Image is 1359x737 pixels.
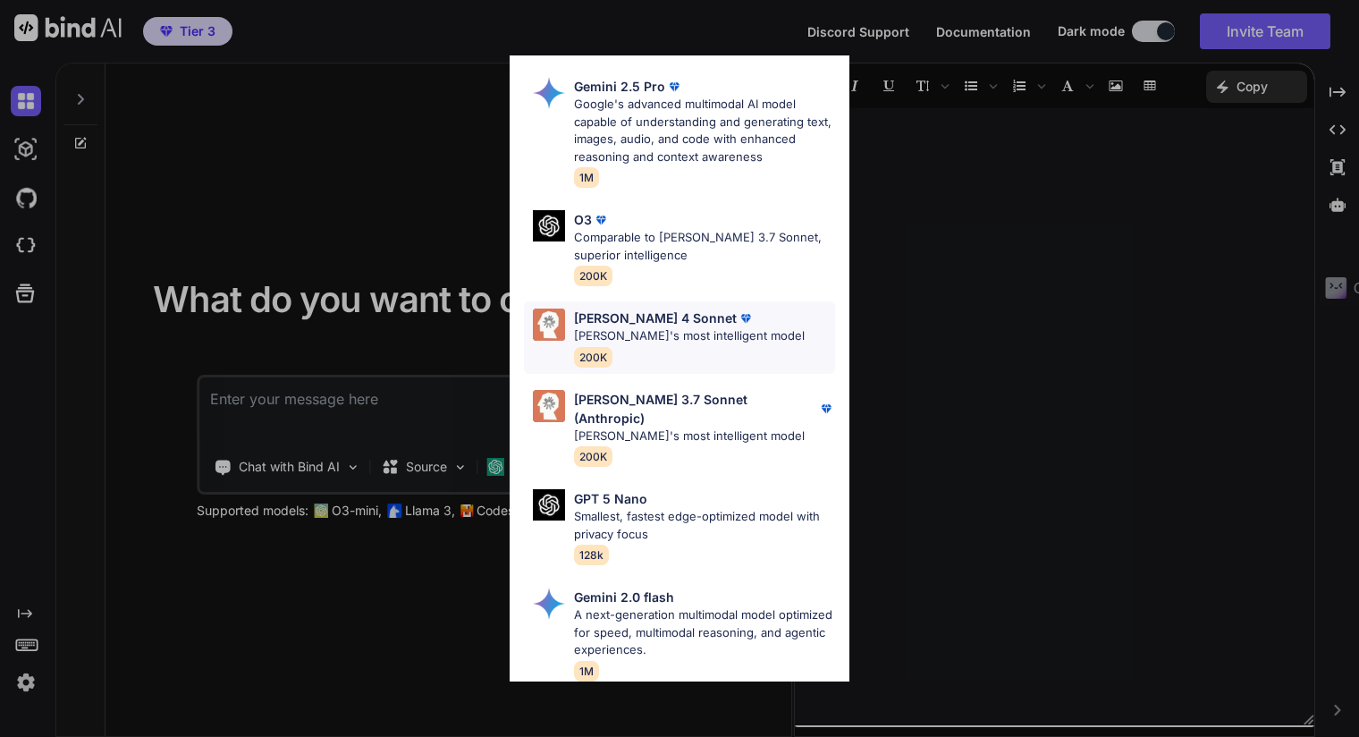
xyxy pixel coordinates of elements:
p: Smallest, fastest edge-optimized model with privacy focus [574,508,835,543]
img: premium [592,211,610,229]
p: Gemini 2.5 Pro [574,77,665,96]
p: Google's advanced multimodal AI model capable of understanding and generating text, images, audio... [574,96,835,165]
span: 200K [574,266,612,286]
p: [PERSON_NAME] 3.7 Sonnet (Anthropic) [574,390,817,428]
img: Pick Models [533,588,565,620]
span: 200K [574,446,612,467]
p: O3 [574,210,592,229]
p: [PERSON_NAME] 4 Sonnet [574,309,737,327]
img: Pick Models [533,489,565,521]
p: [PERSON_NAME]'s most intelligent model [574,428,835,445]
img: Pick Models [533,77,565,109]
span: 1M [574,661,599,682]
p: [PERSON_NAME]'s most intelligent model [574,327,805,345]
span: 1M [574,167,599,188]
img: premium [737,309,755,327]
img: premium [817,400,835,418]
span: 128k [574,545,609,565]
img: Pick Models [533,309,565,341]
span: 200K [574,347,612,368]
p: Gemini 2.0 flash [574,588,674,606]
p: GPT 5 Nano [574,489,647,508]
p: A next-generation multimodal model optimized for speed, multimodal reasoning, and agentic experie... [574,606,835,659]
img: Pick Models [533,390,565,422]
img: Pick Models [533,210,565,241]
p: Comparable to [PERSON_NAME] 3.7 Sonnet, superior intelligence [574,229,835,264]
img: premium [665,78,683,96]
